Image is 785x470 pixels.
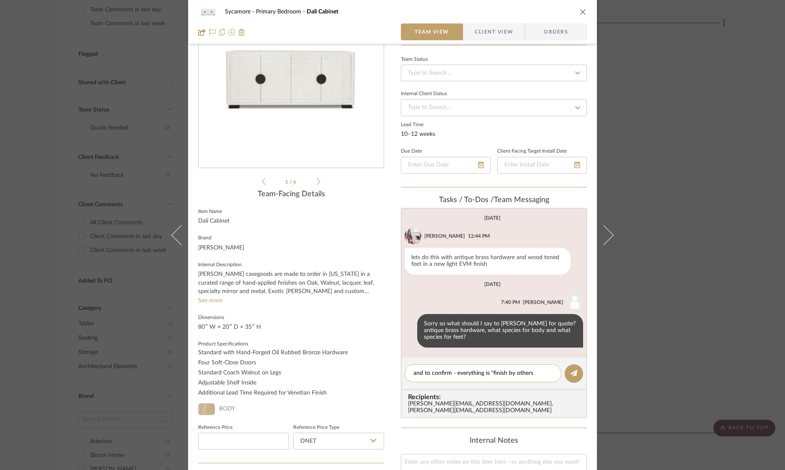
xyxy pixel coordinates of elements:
[225,9,256,15] span: Sycamore
[238,29,245,36] img: Remove from project
[198,236,212,240] label: Brand
[497,149,567,153] label: Client-Facing Target Install Date
[535,23,577,40] span: Orders
[468,232,490,240] div: 12:44 PM
[199,16,384,139] img: da3166d0-22eb-4e69-9715-0e8da92a5181_436x436.jpg
[198,217,230,226] div: Dali Cabinet
[501,299,520,306] div: 7:40 PM
[401,157,491,174] input: Enter Due Date
[401,57,428,62] div: Team Status
[198,390,384,397] li: Additional Lead Time Required for Venetian Finish
[401,196,587,205] div: team Messaging
[198,426,232,430] label: Reference Price
[401,65,587,81] input: Type to Search…
[198,190,384,199] div: Team-Facing Details
[401,130,587,139] div: 10–12 weeks
[198,370,384,377] li: Standard Coach Walnut on Legs
[401,92,447,96] div: Internal Client Status
[307,9,338,15] span: Dali Cabinet
[408,401,583,414] div: [PERSON_NAME][EMAIL_ADDRESS][DOMAIN_NAME] , [PERSON_NAME][EMAIL_ADDRESS][DOMAIN_NAME]
[293,426,339,430] label: Reference Price Type
[198,3,218,20] img: da3166d0-22eb-4e69-9715-0e8da92a5181_48x40.jpg
[198,263,242,267] label: Internal Description
[198,244,244,252] div: [PERSON_NAME]
[401,436,587,446] div: Internal Notes
[198,380,384,387] li: Adjustable Shelf Inside
[256,9,307,15] span: Primary Bedroom
[484,215,501,221] div: [DATE]
[401,123,587,127] label: Lead Time
[289,179,293,184] span: /
[285,179,289,184] span: 1
[198,297,222,304] a: See more
[405,248,571,275] div: lets do this with antique brass hardware and wood toned feet in a new light EVM finish
[497,157,587,174] input: Enter Install Date
[198,342,248,346] label: Product Specifications
[198,323,384,332] div: 80″ W × 20″ D × 35″ H
[293,179,297,184] span: 6
[198,316,224,320] label: Dimensions
[405,228,421,244] img: 443c1879-fc31-41c6-898d-8c8e9b8df45c.jpg
[198,360,384,366] li: Four Soft-Close Doors
[439,196,494,204] span: Tasks / To-Dos /
[198,350,384,356] li: Standard with Hand-Forged Oil Rubbed Bronze Hardware
[401,99,587,116] input: Type to Search…
[401,149,422,153] label: Due Date
[579,8,587,16] button: close
[484,281,501,287] div: [DATE]
[415,23,449,40] span: Team View
[475,23,513,40] span: Client View
[523,299,563,306] div: [PERSON_NAME]
[408,393,583,401] span: Recipients:
[417,314,583,348] div: Sorry so what should I say to [PERSON_NAME] for quote? antique brass hardware, what species for b...
[566,294,583,311] img: user_avatar.png
[198,403,215,415] img: 137e04a5-30d9-4a83-a78f-f76c04610b8a_50x50.jpg
[198,210,222,214] label: Item Name
[424,232,465,240] div: [PERSON_NAME]
[198,270,384,296] div: [PERSON_NAME] casegoods are made to order in [US_STATE] in a curated range of hand-applied finish...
